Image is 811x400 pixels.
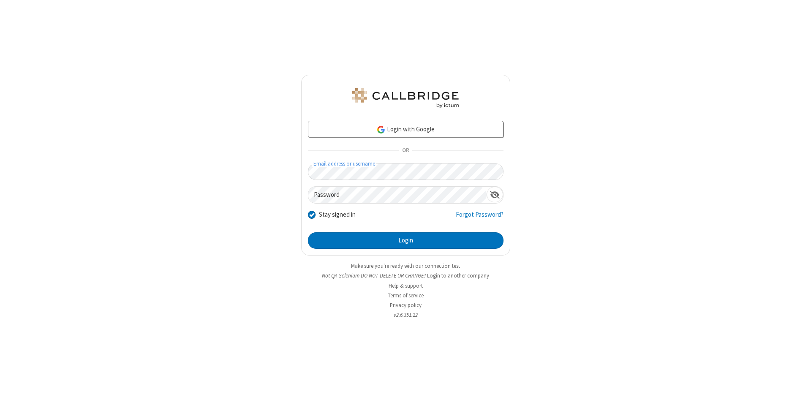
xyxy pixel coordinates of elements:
button: Login to another company [427,272,489,280]
a: Make sure you're ready with our connection test [351,262,460,269]
div: Show password [487,187,503,202]
button: Login [308,232,503,249]
input: Password [308,187,487,203]
label: Stay signed in [319,210,356,220]
a: Privacy policy [390,302,422,309]
iframe: Chat [790,378,805,394]
a: Terms of service [388,292,424,299]
img: google-icon.png [376,125,386,134]
input: Email address or username [308,163,503,180]
a: Help & support [389,282,423,289]
img: QA Selenium DO NOT DELETE OR CHANGE [351,88,460,108]
li: Not QA Selenium DO NOT DELETE OR CHANGE? [301,272,510,280]
a: Login with Google [308,121,503,138]
a: Forgot Password? [456,210,503,226]
span: OR [399,145,412,157]
li: v2.6.351.22 [301,311,510,319]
